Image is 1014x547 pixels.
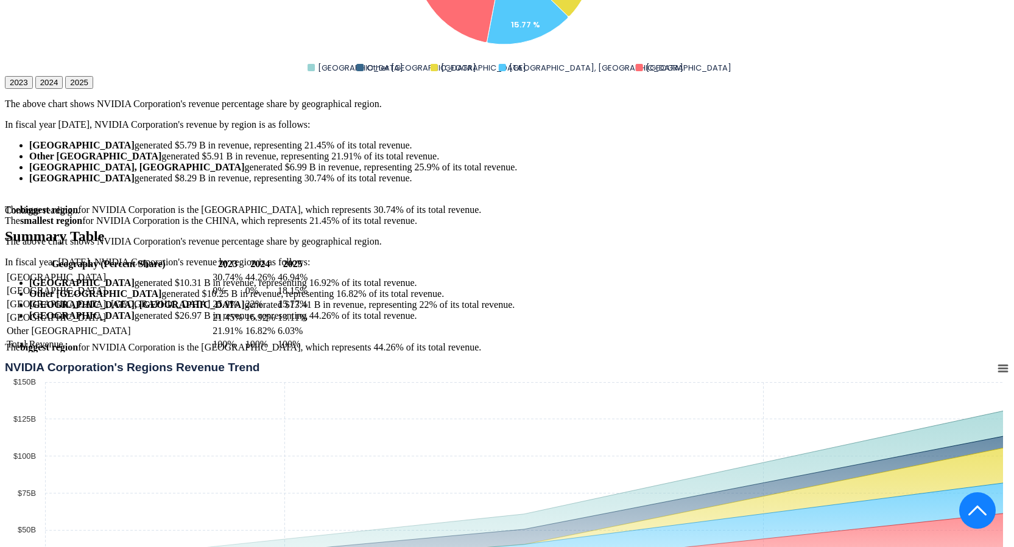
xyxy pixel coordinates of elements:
[29,162,244,172] b: [GEOGRAPHIC_DATA], [GEOGRAPHIC_DATA]
[5,236,1009,364] div: The for NVIDIA Corporation is the [GEOGRAPHIC_DATA], which represents 44.26% of its total revenue...
[29,162,1009,173] li: generated $6.99 B in revenue, representing 25.9% of its total revenue.
[277,271,308,284] td: 46.94%
[6,298,211,310] td: [GEOGRAPHIC_DATA], [GEOGRAPHIC_DATA]
[511,19,540,30] text: 15.77 %
[277,285,308,297] td: 18.15%
[509,62,683,74] text: [GEOGRAPHIC_DATA], [GEOGRAPHIC_DATA]
[20,204,78,215] b: biggest region
[18,525,36,534] text: $50B
[6,338,211,350] td: Total Revenue
[245,298,276,310] td: 22%
[277,258,308,270] th: 2025
[212,338,243,350] td: 100%
[5,99,1009,226] div: The for NVIDIA Corporation is the [GEOGRAPHIC_DATA], which represents 30.74% of its total revenue...
[29,140,135,150] b: [GEOGRAPHIC_DATA]
[35,76,63,89] button: 2024
[245,325,276,337] td: 16.82%
[18,489,36,498] text: $75B
[5,257,1009,268] p: In fiscal year [DATE], NVIDIA Corporation's revenue by region is as follows:
[245,312,276,324] td: 16.92%
[5,361,260,374] tspan: NVIDIA Corporation's Regions Revenue Trend
[441,62,526,74] text: [GEOGRAPHIC_DATA]
[277,298,308,310] td: 15.77%
[646,62,731,74] text: [GEOGRAPHIC_DATA]
[212,298,243,310] td: 25.9%
[6,271,211,284] td: [GEOGRAPHIC_DATA]
[13,414,36,423] text: $125B
[65,76,93,89] button: 2025
[29,173,1009,184] li: generated $8.29 B in revenue, representing 30.74% of its total revenue.
[5,119,1009,130] p: In fiscal year [DATE], NVIDIA Corporation's revenue by region is as follows:
[6,325,211,337] td: Other [GEOGRAPHIC_DATA]
[245,258,276,270] th: 2024
[20,215,82,226] b: smallest region
[212,258,243,270] th: 2023
[5,76,33,89] button: 2023
[277,325,308,337] td: 6.03%
[29,310,135,321] b: [GEOGRAPHIC_DATA]
[245,338,276,350] td: 100%
[29,151,1009,162] li: generated $5.91 B in revenue, representing 21.91% of its total revenue.
[212,325,243,337] td: 21.91%
[5,205,80,215] span: Continue reading...
[29,151,161,161] b: Other [GEOGRAPHIC_DATA]
[5,228,1009,245] h2: Summary Table
[29,277,1009,288] li: generated $10.31 B in revenue, representing 16.92% of its total revenue.
[212,312,243,324] td: 21.45%
[6,285,211,297] td: [GEOGRAPHIC_DATA]
[6,312,211,324] td: [GEOGRAPHIC_DATA]
[318,62,403,74] text: [GEOGRAPHIC_DATA]
[6,258,211,270] th: Geography (Percent Share)
[277,338,308,350] td: 100%
[13,377,36,386] text: $150B
[5,99,1009,110] p: The above chart shows NVIDIA Corporation's revenue percentage share by geographical region.
[212,271,243,284] td: 30.74%
[277,312,308,324] td: 13.11%
[29,310,1009,321] li: generated $26.97 B in revenue, representing 44.26% of its total revenue.
[245,271,276,284] td: 44.26%
[367,62,476,74] text: Other [GEOGRAPHIC_DATA]
[29,173,135,183] b: [GEOGRAPHIC_DATA]
[29,140,1009,151] li: generated $5.79 B in revenue, representing 21.45% of its total revenue.
[13,451,36,461] text: $100B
